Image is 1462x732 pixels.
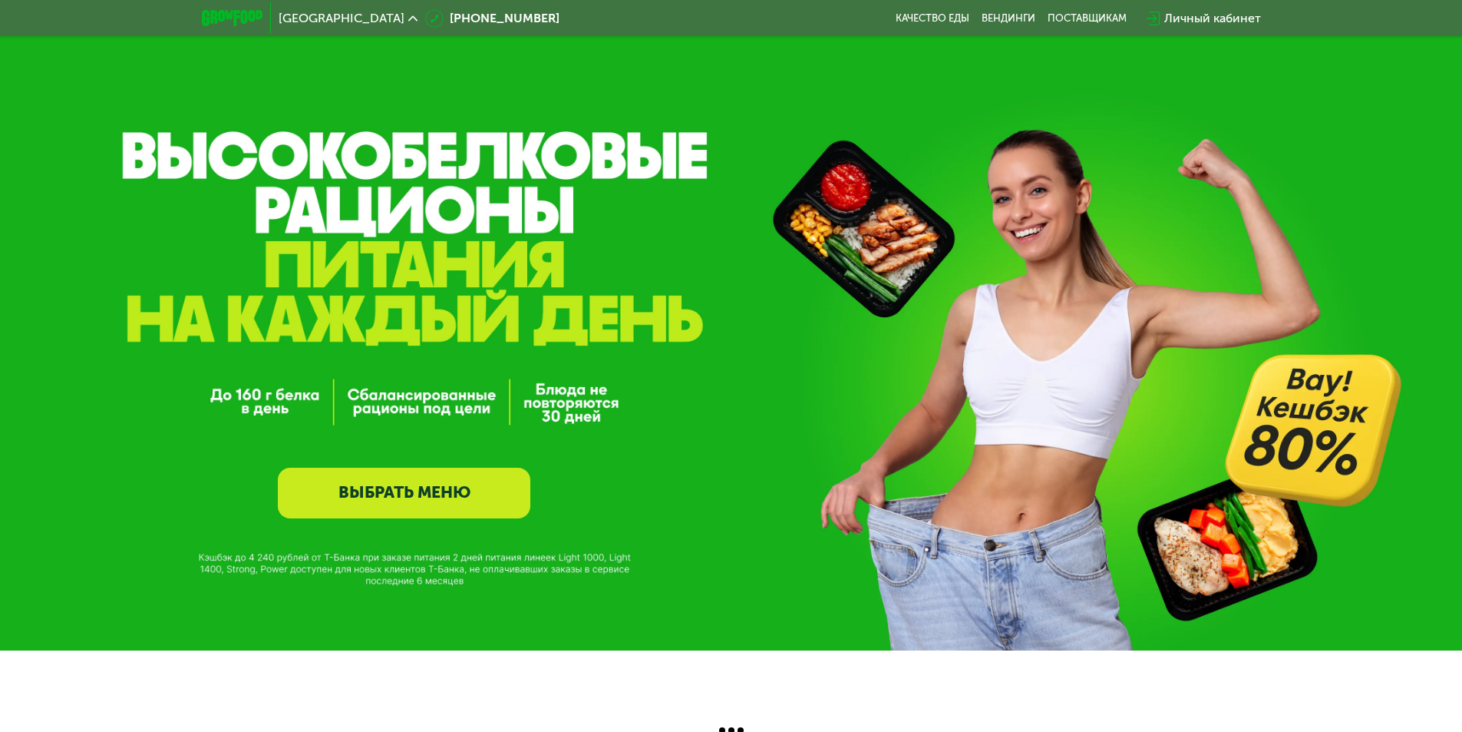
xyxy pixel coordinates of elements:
a: Вендинги [982,12,1035,25]
a: [PHONE_NUMBER] [425,9,559,28]
div: Личный кабинет [1164,9,1261,28]
a: Качество еды [896,12,969,25]
div: поставщикам [1048,12,1127,25]
span: [GEOGRAPHIC_DATA] [279,12,404,25]
a: ВЫБРАТЬ МЕНЮ [278,468,530,518]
